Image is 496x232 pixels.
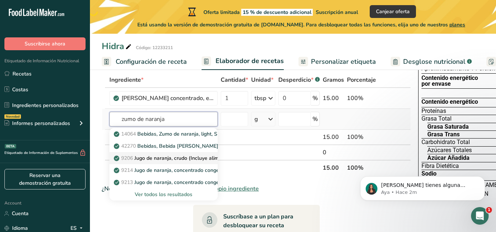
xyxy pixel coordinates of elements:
[121,179,133,186] span: 9213
[183,184,259,193] span: Añada su propio ingrediente
[223,212,305,230] div: Suscríbase a un plan para desbloquear su receta
[345,160,377,175] th: 100%
[347,76,376,84] span: Porcentaje
[121,167,133,174] span: 9214
[421,116,452,122] span: Grasa Total
[216,56,284,66] span: Elaborador de recetas
[376,8,410,15] span: Canjear oferta
[449,21,465,28] span: planes
[5,144,16,148] div: BETA
[316,9,358,16] span: Suscripción anual
[4,119,70,127] div: Informes personalizados
[109,112,218,126] input: Añadir ingrediente
[254,94,266,103] div: tbsp
[4,37,86,50] button: Suscribirse ahora
[323,148,344,157] div: 0
[323,76,344,84] span: Gramos
[115,130,236,138] p: Bebidas, Zumo de naranja, light, Sin pulpa
[427,155,470,161] span: Azúcar Añadida
[321,160,345,175] th: 15.00
[254,115,258,124] div: g
[403,57,466,67] span: Desglose nutricional
[311,57,376,67] span: Personalizar etiqueta
[115,166,278,174] p: Jugo de naranja, concentrado congelado, sin azúcar, sin diluir
[187,7,358,16] div: Oferta limitada
[221,76,248,84] span: Cantidad
[102,54,187,70] a: Configuración de receta
[421,139,470,145] span: Carbohidrato Total
[427,147,472,153] span: Azúcares Totales
[278,76,320,84] div: Desperdicio
[421,75,478,87] div: Contenido energético por envase
[116,57,187,67] span: Configuración de receta
[391,54,472,70] a: Desglose nutricional
[122,94,213,103] div: [PERSON_NAME] concentrado, embotellado, REAL LEMON
[115,142,246,150] p: Bebidas, Bebida [PERSON_NAME] de naranja.
[121,130,136,137] span: 14064
[427,132,460,137] span: Grasa Trans
[109,164,218,176] a: 9214Jugo de naranja, concentrado congelado, sin azúcar, sin diluir
[108,160,321,175] th: Totales netos
[421,99,478,106] span: Contenido energético
[241,9,313,16] span: 15 % de descuento adicional
[102,184,411,193] div: ¿No encuentra su ingrediente?
[421,108,446,114] span: Proteínas
[136,44,173,51] div: Código: 12233211
[370,5,416,18] button: Canjear oferta
[25,40,65,48] span: Suscribirse ahora
[347,94,376,103] div: 100%
[109,152,218,164] a: 9206Jugo de naranja, crudo (Incluye alimentos para el Programa de Distribución de Alimentos del U...
[115,191,212,198] div: Ver todos los resultados
[4,169,86,189] a: Reservar una demostración gratuita
[323,94,344,103] div: 15.00
[251,76,274,84] span: Unidad
[121,143,136,150] span: 42270
[486,207,492,213] span: 1
[471,207,489,225] iframe: Intercom live chat
[137,21,465,29] span: Está usando la versión de demostración gratuita de [DOMAIN_NAME]. Para desbloquear todas las func...
[349,161,496,212] iframe: Intercom notifications mensaje
[109,140,218,152] a: 42270Bebidas, Bebida [PERSON_NAME] de naranja.
[109,188,218,200] div: Ver todos los resultados
[202,53,284,70] a: Elaborador de recetas
[347,133,376,141] div: 100%
[109,128,218,140] a: 14064Bebidas, Zumo de naranja, light, Sin pulpa
[109,176,218,188] a: 9213Jugo de naranja, concentrado congelado, sin azúcar, sin diluir, con calcio agregado
[121,155,133,162] span: 9206
[298,54,376,70] a: Personalizar etiqueta
[323,133,344,141] div: 15.00
[427,124,469,130] span: Grasa Saturada
[4,114,21,119] div: Novedad
[102,40,133,53] div: Hidra
[109,76,144,84] span: Ingrediente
